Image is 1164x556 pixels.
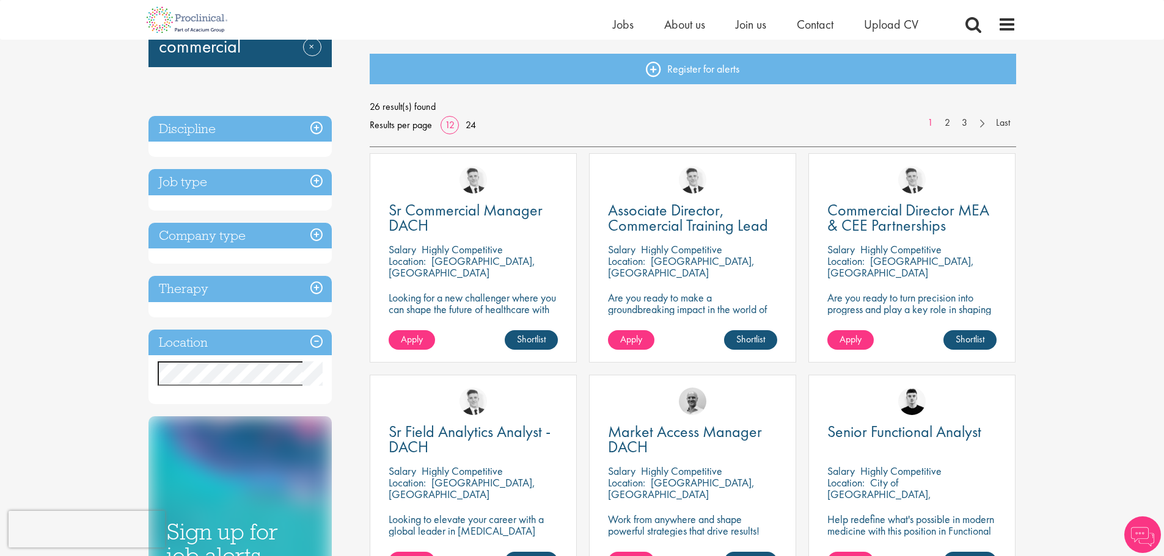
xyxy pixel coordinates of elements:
[827,330,874,350] a: Apply
[389,203,558,233] a: Sr Commercial Manager DACH
[939,116,956,130] a: 2
[641,464,722,478] p: Highly Competitive
[827,292,997,327] p: Are you ready to turn precision into progress and play a key role in shaping the future of pharma...
[389,475,426,489] span: Location:
[148,276,332,302] h3: Therapy
[641,242,722,256] p: Highly Competitive
[990,116,1016,130] a: Last
[389,475,535,501] p: [GEOGRAPHIC_DATA], [GEOGRAPHIC_DATA]
[401,333,423,345] span: Apply
[943,330,997,350] a: Shortlist
[389,421,551,457] span: Sr Field Analytics Analyst - DACH
[505,330,558,350] a: Shortlist
[921,116,939,130] a: 1
[664,16,705,32] a: About us
[148,15,332,67] div: commercial
[148,223,332,249] h3: Company type
[679,166,706,193] img: Nicolas Daniel
[608,254,645,268] span: Location:
[389,254,535,280] p: [GEOGRAPHIC_DATA], [GEOGRAPHIC_DATA]
[956,116,973,130] a: 3
[459,388,487,415] img: Nicolas Daniel
[898,388,926,415] img: Patrick Melody
[827,200,989,236] span: Commercial Director MEA & CEE Partnerships
[898,166,926,193] img: Nicolas Daniel
[613,16,634,32] a: Jobs
[608,424,777,455] a: Market Access Manager DACH
[370,54,1016,84] a: Register for alerts
[370,116,432,134] span: Results per page
[860,242,942,256] p: Highly Competitive
[148,116,332,142] h3: Discipline
[608,242,635,256] span: Salary
[303,38,321,73] a: Remove
[389,200,543,236] span: Sr Commercial Manager DACH
[608,203,777,233] a: Associate Director, Commercial Training Lead
[679,388,706,415] img: Jake Robinson
[461,118,480,131] a: 24
[827,475,865,489] span: Location:
[864,16,918,32] a: Upload CV
[148,169,332,195] h3: Job type
[608,330,654,350] a: Apply
[840,333,862,345] span: Apply
[389,330,435,350] a: Apply
[827,254,974,280] p: [GEOGRAPHIC_DATA], [GEOGRAPHIC_DATA]
[827,242,855,256] span: Salary
[608,475,645,489] span: Location:
[608,254,755,280] p: [GEOGRAPHIC_DATA], [GEOGRAPHIC_DATA]
[370,98,1016,116] span: 26 result(s) found
[441,118,459,131] a: 12
[608,292,777,350] p: Are you ready to make a groundbreaking impact in the world of biotechnology? Join a growing compa...
[608,475,755,501] p: [GEOGRAPHIC_DATA], [GEOGRAPHIC_DATA]
[860,464,942,478] p: Highly Competitive
[827,421,981,442] span: Senior Functional Analyst
[608,421,762,457] span: Market Access Manager DACH
[389,292,558,327] p: Looking for a new challenger where you can shape the future of healthcare with your innovation?
[724,330,777,350] a: Shortlist
[9,511,165,547] iframe: reCAPTCHA
[736,16,766,32] a: Join us
[827,424,997,439] a: Senior Functional Analyst
[827,464,855,478] span: Salary
[827,203,997,233] a: Commercial Director MEA & CEE Partnerships
[459,166,487,193] img: Nicolas Daniel
[148,330,332,356] h3: Location
[827,513,997,548] p: Help redefine what's possible in modern medicine with this position in Functional Analysis!
[827,254,865,268] span: Location:
[608,464,635,478] span: Salary
[389,242,416,256] span: Salary
[389,424,558,455] a: Sr Field Analytics Analyst - DACH
[608,200,768,236] span: Associate Director, Commercial Training Lead
[797,16,833,32] a: Contact
[1124,516,1161,553] img: Chatbot
[620,333,642,345] span: Apply
[422,464,503,478] p: Highly Competitive
[389,254,426,268] span: Location:
[389,464,416,478] span: Salary
[422,242,503,256] p: Highly Competitive
[827,475,931,513] p: City of [GEOGRAPHIC_DATA], [GEOGRAPHIC_DATA]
